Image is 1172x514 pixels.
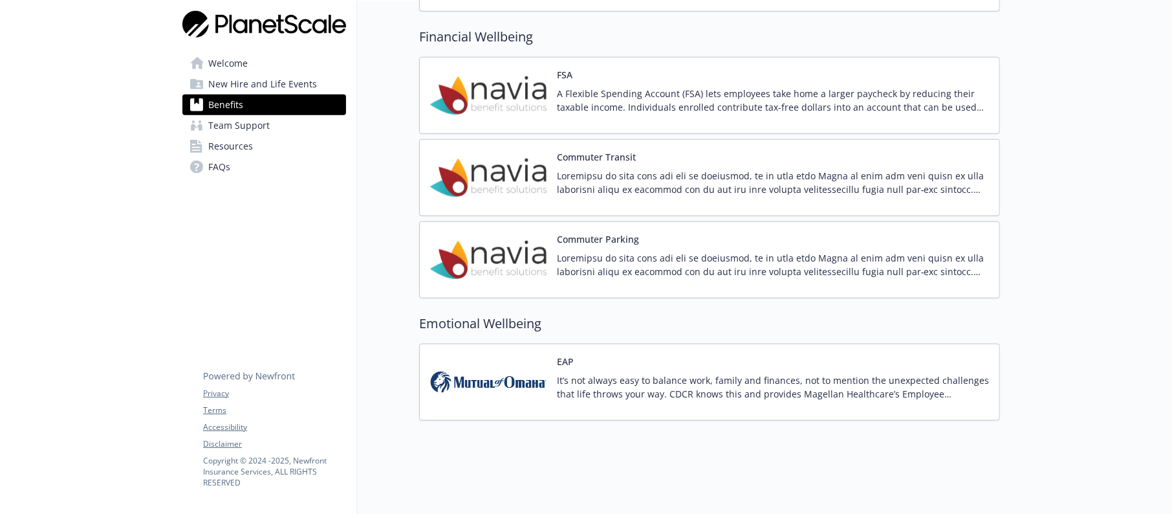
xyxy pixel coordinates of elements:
a: Privacy [203,388,345,399]
span: Resources [208,136,253,157]
p: A Flexible Spending Account (FSA) lets employees take home a larger paycheck by reducing their ta... [557,87,989,114]
button: Commuter Transit [557,150,636,164]
img: Navia Benefit Solutions carrier logo [430,232,547,287]
a: Team Support [182,115,346,136]
a: New Hire and Life Events [182,74,346,95]
a: Disclaimer [203,438,345,450]
h2: Financial Wellbeing [419,27,1000,47]
a: Accessibility [203,421,345,433]
p: Loremipsu do sita cons adi eli se doeiusmod, te in utla etdo Magna al enim adm veni quisn ex ulla... [557,169,989,196]
button: FSA [557,68,572,82]
img: Navia Benefit Solutions carrier logo [430,68,547,123]
img: Mutual of Omaha Insurance Company carrier logo [430,355,547,410]
a: Benefits [182,95,346,115]
span: Welcome [208,53,248,74]
img: Navia Benefit Solutions carrier logo [430,150,547,205]
button: Commuter Parking [557,232,639,246]
a: Terms [203,405,345,416]
p: Copyright © 2024 - 2025 , Newfront Insurance Services, ALL RIGHTS RESERVED [203,455,345,488]
span: New Hire and Life Events [208,74,317,95]
p: Loremipsu do sita cons adi eli se doeiusmod, te in utla etdo Magna al enim adm veni quisn ex ulla... [557,251,989,278]
span: Benefits [208,95,243,115]
p: It’s not always easy to balance work, family and finances, not to mention the unexpected challeng... [557,374,989,401]
a: FAQs [182,157,346,177]
a: Welcome [182,53,346,74]
a: Resources [182,136,346,157]
h2: Emotional Wellbeing [419,314,1000,333]
span: Team Support [208,115,270,136]
button: EAP [557,355,574,368]
span: FAQs [208,157,230,177]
